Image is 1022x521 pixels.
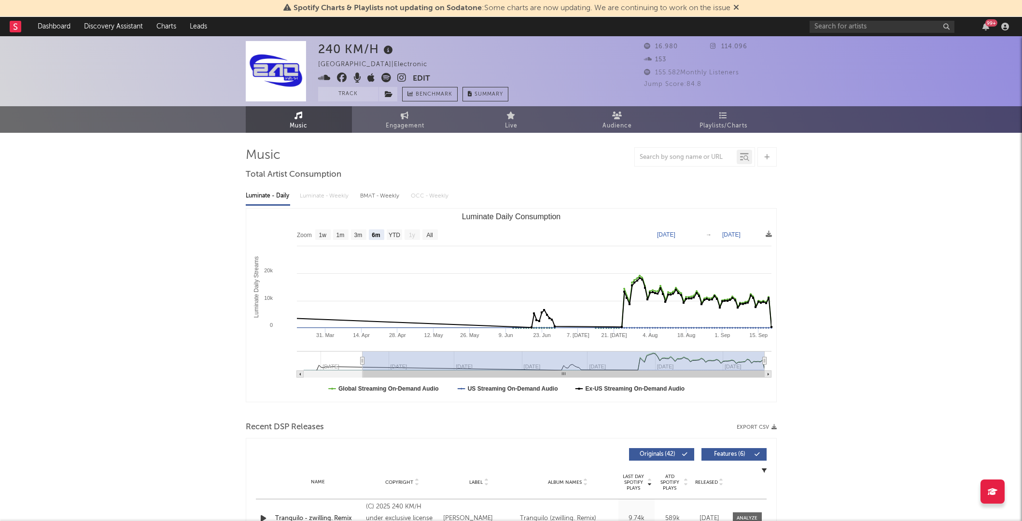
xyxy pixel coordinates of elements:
[458,106,564,133] a: Live
[602,120,632,132] span: Audience
[749,332,768,338] text: 15. Sep
[246,422,324,433] span: Recent DSP Releases
[388,232,400,239] text: YTD
[318,59,438,70] div: [GEOGRAPHIC_DATA] | Electronic
[700,120,747,132] span: Playlists/Charts
[677,332,695,338] text: 18. Aug
[252,256,259,318] text: Luminate Daily Streams
[264,268,273,273] text: 20k
[31,17,77,36] a: Dashboard
[737,424,777,430] button: Export CSV
[318,87,378,101] button: Track
[77,17,150,36] a: Discovery Assistant
[360,188,401,204] div: BMAT - Weekly
[643,332,658,338] text: 4. Aug
[714,332,730,338] text: 1. Sep
[183,17,214,36] a: Leads
[402,87,458,101] a: Benchmark
[533,332,550,338] text: 23. Jun
[372,232,380,239] text: 6m
[150,17,183,36] a: Charts
[353,332,370,338] text: 14. Apr
[985,19,997,27] div: 99 +
[708,451,752,457] span: Features ( 6 )
[635,154,737,161] input: Search by song name or URL
[338,385,439,392] text: Global Streaming On-Demand Audio
[462,212,560,221] text: Luminate Daily Consumption
[413,73,430,85] button: Edit
[644,43,678,50] span: 16.980
[548,479,582,485] span: Album Names
[706,231,712,238] text: →
[385,479,413,485] span: Copyright
[629,448,694,461] button: Originals(42)
[264,295,273,301] text: 10k
[354,232,362,239] text: 3m
[644,56,666,63] span: 153
[297,232,312,239] text: Zoom
[416,89,452,100] span: Benchmark
[566,332,589,338] text: 7. [DATE]
[386,120,424,132] span: Engagement
[564,106,671,133] a: Audience
[318,41,395,57] div: 240 KM/H
[498,332,513,338] text: 9. Jun
[644,81,701,87] span: Jump Score: 84.8
[505,120,518,132] span: Live
[722,231,741,238] text: [DATE]
[336,232,344,239] text: 1m
[462,87,508,101] button: Summary
[424,332,443,338] text: 12. May
[269,322,272,328] text: 0
[319,232,326,239] text: 1w
[810,21,954,33] input: Search for artists
[246,106,352,133] a: Music
[475,92,503,97] span: Summary
[733,4,739,12] span: Dismiss
[982,23,989,30] button: 99+
[671,106,777,133] a: Playlists/Charts
[316,332,335,338] text: 31. Mar
[601,332,627,338] text: 21. [DATE]
[621,474,646,491] span: Last Day Spotify Plays
[426,232,433,239] text: All
[389,332,406,338] text: 28. Apr
[635,451,680,457] span: Originals ( 42 )
[409,232,415,239] text: 1y
[701,448,767,461] button: Features(6)
[695,479,718,485] span: Released
[585,385,685,392] text: Ex-US Streaming On-Demand Audio
[294,4,482,12] span: Spotify Charts & Playlists not updating on Sodatone
[469,479,483,485] span: Label
[290,120,308,132] span: Music
[275,479,362,486] div: Name
[246,188,290,204] div: Luminate - Daily
[352,106,458,133] a: Engagement
[246,169,341,181] span: Total Artist Consumption
[644,70,739,76] span: 155.582 Monthly Listeners
[467,385,558,392] text: US Streaming On-Demand Audio
[246,209,776,402] svg: Luminate Daily Consumption
[710,43,747,50] span: 114.096
[460,332,479,338] text: 26. May
[657,231,675,238] text: [DATE]
[294,4,730,12] span: : Some charts are now updating. We are continuing to work on the issue
[657,474,683,491] span: ATD Spotify Plays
